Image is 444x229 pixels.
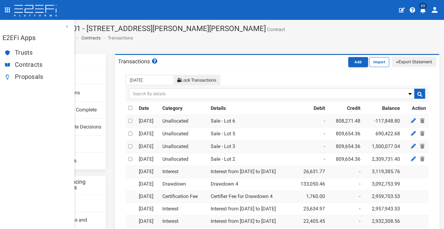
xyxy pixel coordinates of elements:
[160,140,208,153] td: Unallocated
[118,58,158,64] h3: Transactions
[363,166,402,178] td: 3,119,385.76
[328,215,363,227] td: -
[139,168,153,174] a: [DATE]
[136,102,160,115] th: Date
[402,102,429,115] th: Action
[51,179,103,190] h3: E2E Financing Processes
[211,168,276,174] a: Interest from [DATE] to [DATE]
[139,143,153,149] a: [DATE]
[160,203,208,215] td: Interest
[363,191,402,203] td: 2,959,703.53
[363,178,402,191] td: 3,092,753.99
[15,73,69,80] span: Proposals
[392,56,436,67] button: Export Statement
[48,85,106,101] a: Transactions
[292,115,328,128] td: -
[292,128,328,140] td: -
[160,115,208,128] td: Unallocated
[139,218,153,224] a: [DATE]
[173,75,220,85] button: Lock Transactions
[211,131,235,137] a: Sale - Lot 5
[160,102,208,115] th: Category
[139,181,153,187] a: [DATE]
[160,166,208,178] td: Interest
[328,153,363,166] td: 809,654.36
[48,119,106,136] a: Interest Rate Decisions
[363,203,402,215] td: 2,957,943.53
[292,153,328,166] td: -
[15,49,69,56] span: Trusts
[211,143,235,149] a: Sale - Lot 3
[328,166,363,178] td: -
[292,166,328,178] td: 26,631.77
[81,35,101,41] a: Contracts
[328,102,363,115] th: Credit
[363,115,402,128] td: -117,848.80
[328,203,363,215] td: -
[139,193,153,199] a: [DATE]
[328,178,363,191] td: -
[160,215,208,227] td: Interest
[139,156,153,162] a: [DATE]
[126,75,174,85] input: From Transactions Date
[48,25,439,33] h1: BRID0001 - [STREET_ADDRESS][PERSON_NAME][PERSON_NAME]
[292,178,328,191] td: 133,050.46
[102,35,133,41] li: Transactions
[48,136,106,153] a: Notes
[363,128,402,140] td: 690,422.68
[363,215,402,227] td: 2,932,308.56
[292,140,328,153] td: -
[328,191,363,203] td: -
[48,102,106,119] a: Balance to Complete
[160,153,208,166] td: Unallocated
[292,203,328,215] td: 25,634.97
[363,140,402,153] td: 1,500,077.04
[211,181,238,187] a: Drawdown 4
[48,153,106,169] a: Documents
[328,140,363,153] td: 809,654.36
[363,102,402,115] th: Balance
[160,191,208,203] td: Certification Fee
[363,153,402,166] td: 2,309,731.40
[369,57,389,67] button: Import
[211,193,273,199] a: Certifier Fee for Drawdown 4
[292,215,328,227] td: 22,405.45
[160,178,208,191] td: Drawdown
[211,206,276,212] a: Interest from [DATE] to [DATE]
[211,118,235,124] a: Sale - Lot 6
[139,118,153,124] a: [DATE]
[129,88,426,99] input: Search By details
[160,128,208,140] td: Unallocated
[266,27,285,32] small: Contract
[211,156,235,162] a: Sale - Lot 2
[211,218,276,224] a: Interest from [DATE] to [DATE]
[292,102,328,115] th: Debit
[48,68,106,84] a: Details
[292,191,328,203] td: 1,760.00
[208,102,292,115] th: Details
[328,128,363,140] td: 809,654.36
[328,115,363,128] td: 808,271.48
[139,131,153,137] a: [DATE]
[48,195,106,212] a: Checklist
[348,57,368,67] button: Add
[139,206,153,212] a: [DATE]
[15,61,69,68] span: Contracts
